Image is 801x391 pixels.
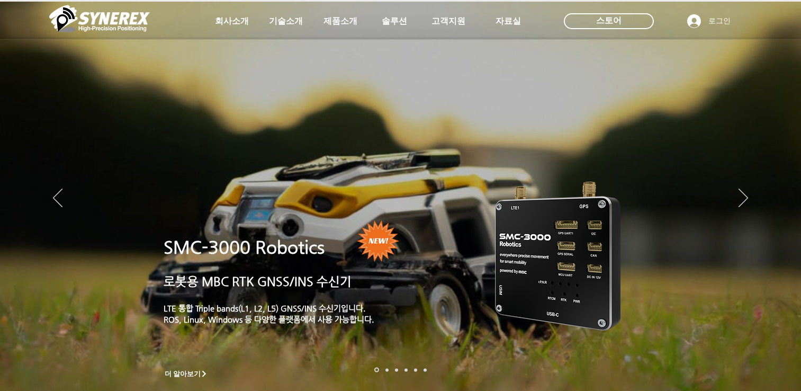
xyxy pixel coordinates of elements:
[164,304,366,313] a: LTE 통합 Triple bands(L1, L2, L5) GNSS/INS 수신기입니다.
[739,189,748,209] button: 다음
[160,367,213,380] a: 더 알아보기
[205,11,258,32] a: 회사소개
[395,368,398,371] a: 측량 IoT
[164,315,374,324] a: ROS, Linux, Windows 등 다양한 플랫폼에서 사용 가능합니다.
[215,16,249,27] span: 회사소개
[564,13,654,29] div: 스토어
[496,16,521,27] span: 자료실
[323,16,357,27] span: 제품소개
[431,16,465,27] span: 고객지원
[371,368,430,372] nav: 슬라이드
[382,16,407,27] span: 솔루션
[368,11,421,32] a: 솔루션
[482,11,535,32] a: 자료실
[422,11,475,32] a: 고객지원
[480,166,636,343] img: KakaoTalk_20241224_155801212.png
[705,16,734,26] span: 로그인
[164,237,325,257] a: SMC-3000 Robotics
[404,368,408,371] a: 자율주행
[53,189,62,209] button: 이전
[596,15,622,26] span: 스토어
[314,11,367,32] a: 제품소개
[165,369,201,379] span: 더 알아보기
[424,368,427,371] a: 정밀농업
[385,368,389,371] a: 드론 8 - SMC 2000
[269,16,303,27] span: 기술소개
[414,368,417,371] a: 로봇
[259,11,312,32] a: 기술소개
[680,11,738,31] button: 로그인
[164,274,352,288] a: 로봇용 MBC RTK GNSS/INS 수신기
[49,3,150,34] img: 씨너렉스_White_simbol_대지 1.png
[374,368,379,372] a: 로봇- SMC 2000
